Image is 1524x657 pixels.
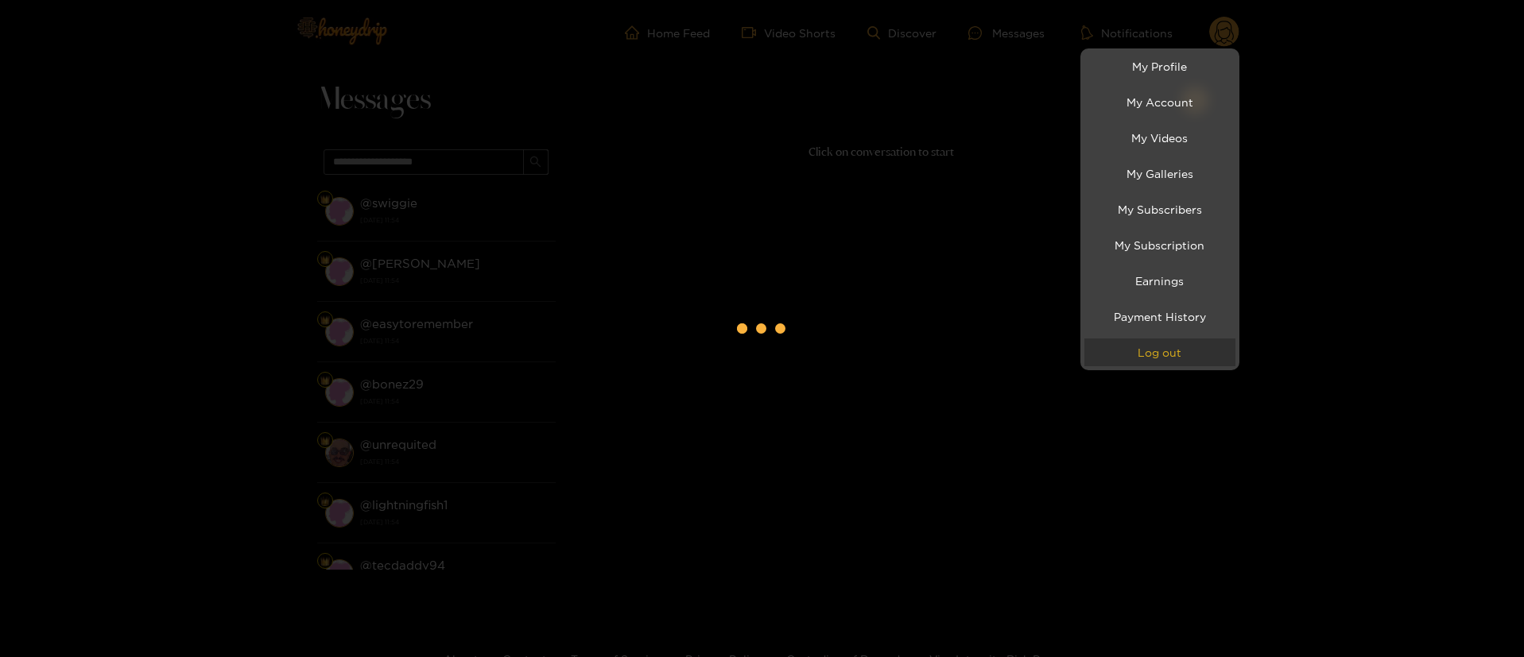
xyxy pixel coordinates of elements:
a: Payment History [1084,303,1235,330]
a: My Subscription [1084,231,1235,259]
a: Earnings [1084,267,1235,295]
a: My Subscribers [1084,195,1235,223]
a: My Profile [1084,52,1235,80]
button: Log out [1084,338,1235,366]
a: My Videos [1084,124,1235,152]
a: My Account [1084,88,1235,116]
a: My Galleries [1084,160,1235,187]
